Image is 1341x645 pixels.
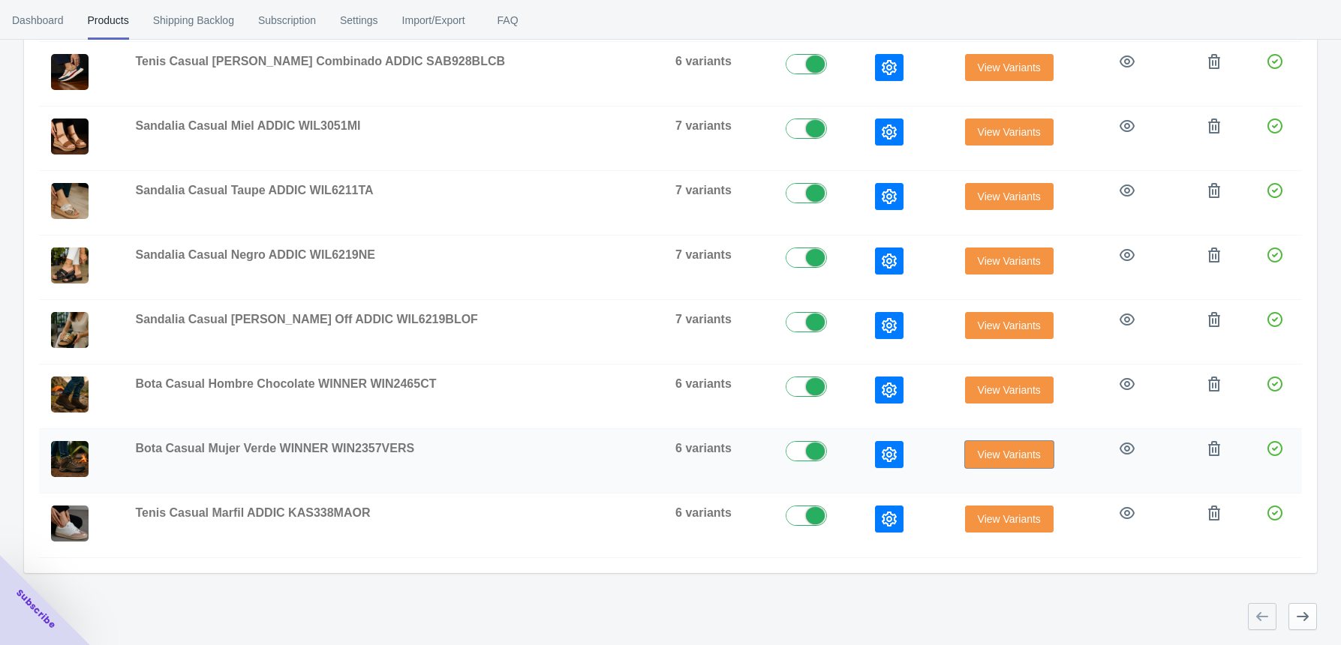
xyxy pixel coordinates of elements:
span: View Variants [978,255,1041,267]
img: WIN2465CT.png [51,376,89,412]
button: View Variants [965,54,1054,81]
span: Bota Casual Mujer Verde WINNER WIN2357VERS [136,442,415,454]
span: 7 variants [675,119,732,132]
img: 20250818_1649_ZapatodeDisenoElegante_remix_01k2znx3x1fnmb62c6zf3qj90h.png [51,505,89,541]
span: Tenis Casual Marfil ADDIC KAS338MAOR [136,506,371,519]
span: Import/Export [402,1,465,40]
button: View Variants [965,312,1054,339]
span: Sandalia Casual Taupe ADDIC WIL6211TA [136,184,374,196]
span: Sandalia Casual Negro ADDIC WIL6219NE [136,248,376,261]
span: 6 variants [675,442,732,454]
span: Sandalia Casual Miel ADDIC WIL3051MI [136,119,361,132]
span: 6 variants [675,55,732,67]
img: wil6211ta.png [51,183,89,219]
span: Bota Casual Hombre Chocolate WINNER WIN2465CT [136,377,437,390]
span: Settings [340,1,378,40]
span: View Variants [978,384,1041,396]
button: View Variants [965,247,1054,274]
span: Tenis Casual [PERSON_NAME] Combinado ADDIC SAB928BLCB [136,55,506,67]
span: Products [88,1,129,40]
span: Shipping Backlog [153,1,234,40]
span: View Variants [978,448,1041,460]
span: Subscription [258,1,316,40]
span: Subscribe [14,586,59,631]
span: View Variants [978,319,1041,331]
span: View Variants [978,61,1041,73]
img: WIL6219BLOF.png [51,312,89,348]
button: View Variants [965,118,1054,145]
span: Dashboard [12,1,64,40]
button: View Variants [965,183,1054,210]
button: View Variants [965,441,1054,468]
span: View Variants [978,190,1041,202]
span: 7 variants [675,313,732,325]
span: 6 variants [675,506,732,519]
button: View Variants [965,505,1054,532]
span: Sandalia Casual [PERSON_NAME] Off ADDIC WIL6219BLOF [136,313,478,325]
img: 20250730_1544_ZapatoDeportivoElegante_remix_01k1emj4keft8vhj7ahc3r6zy3.png [51,54,89,90]
span: View Variants [978,126,1041,138]
img: 20250812_1727_ZapatoEleganteDetallado_remix_01k2g9npyeekbvfvrmn44k2ct6.png [51,118,89,154]
img: WIN2357VERS.png [51,441,89,477]
span: 7 variants [675,248,732,261]
span: 6 variants [675,377,732,390]
img: WIL6219NE.png [51,247,89,283]
button: View Variants [965,376,1054,403]
span: View Variants [978,513,1041,525]
span: 7 variants [675,184,732,196]
span: FAQ [489,1,527,40]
